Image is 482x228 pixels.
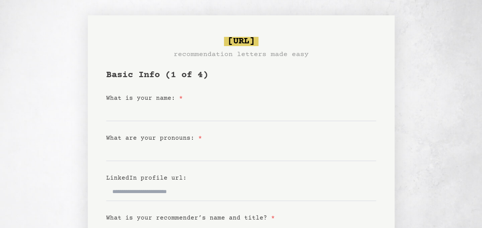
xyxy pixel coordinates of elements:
span: [URL] [224,37,258,46]
label: What is your recommender’s name and title? [106,215,275,221]
label: What is your name: [106,95,183,102]
label: What are your pronouns: [106,135,202,142]
h1: Basic Info (1 of 4) [106,69,376,81]
label: LinkedIn profile url: [106,175,187,182]
h3: recommendation letters made easy [174,49,309,60]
